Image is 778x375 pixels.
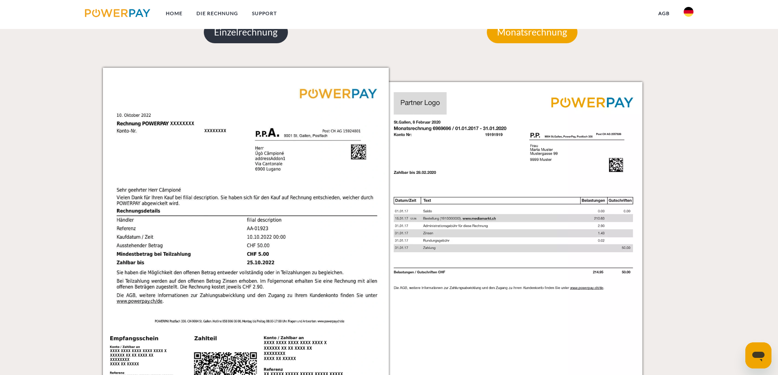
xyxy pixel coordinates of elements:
p: Monatsrechnung [487,21,577,43]
iframe: Schaltfläche zum Öffnen des Messaging-Fensters [745,342,771,368]
a: SUPPORT [245,6,284,21]
img: de [684,7,693,17]
a: agb [651,6,677,21]
p: Einzelrechnung [204,21,288,43]
a: DIE RECHNUNG [189,6,245,21]
img: logo-powerpay.svg [85,9,151,17]
a: Home [159,6,189,21]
